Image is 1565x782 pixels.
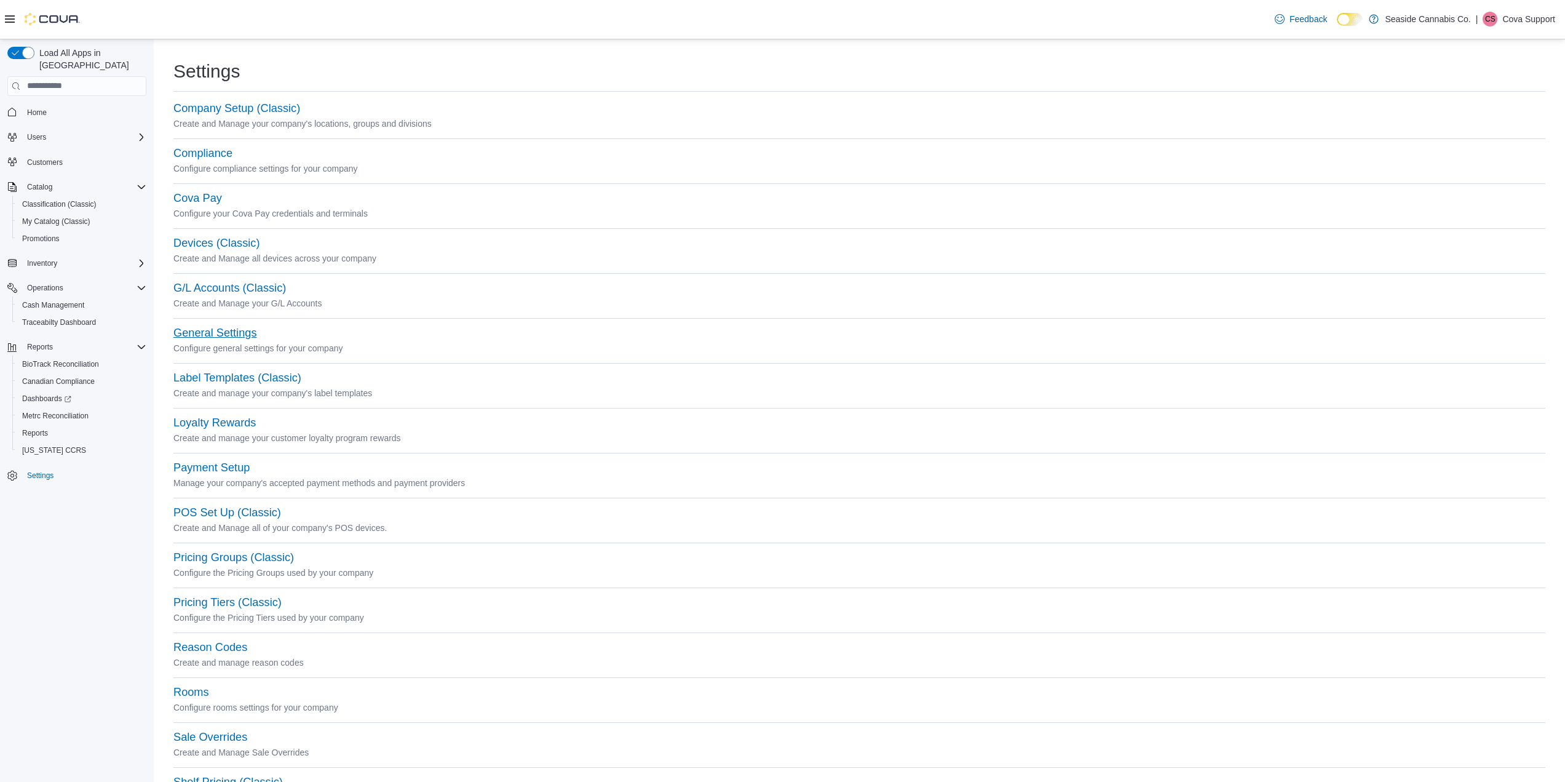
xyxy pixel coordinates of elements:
[173,610,1545,625] p: Configure the Pricing Tiers used by your company
[17,443,91,458] a: [US_STATE] CCRS
[27,283,63,293] span: Operations
[27,258,57,268] span: Inventory
[12,425,151,442] button: Reports
[22,411,89,421] span: Metrc Reconciliation
[17,391,76,406] a: Dashboards
[173,431,1545,445] p: Create and manage your customer loyalty program rewards
[22,155,68,170] a: Customers
[173,161,1545,176] p: Configure compliance settings for your company
[22,281,146,295] span: Operations
[17,374,146,389] span: Canadian Compliance
[27,158,63,167] span: Customers
[173,386,1545,401] p: Create and manage your company's label templates
[17,443,146,458] span: Washington CCRS
[22,234,60,244] span: Promotions
[22,340,146,354] span: Reports
[173,655,1545,670] p: Create and manage reason codes
[173,327,256,340] button: General Settings
[22,468,146,483] span: Settings
[1385,12,1470,26] p: Seaside Cannabis Co.
[17,231,65,246] a: Promotions
[173,641,247,654] button: Reason Codes
[22,130,146,145] span: Users
[22,130,51,145] button: Users
[22,105,52,120] a: Home
[17,374,100,389] a: Canadian Compliance
[12,314,151,331] button: Traceabilty Dashboard
[12,356,151,373] button: BioTrack Reconciliation
[173,731,247,744] button: Sale Overrides
[173,506,281,519] button: POS Set Up (Classic)
[12,297,151,314] button: Cash Management
[173,551,294,564] button: Pricing Groups (Classic)
[173,59,240,84] h1: Settings
[22,256,62,271] button: Inventory
[173,686,209,699] button: Rooms
[22,445,86,455] span: [US_STATE] CCRS
[17,197,101,212] a: Classification (Classic)
[22,468,58,483] a: Settings
[173,341,1545,356] p: Configure general settings for your company
[27,342,53,352] span: Reports
[173,745,1545,760] p: Create and Manage Sale Overrides
[2,338,151,356] button: Reports
[2,279,151,297] button: Operations
[22,359,99,369] span: BioTrack Reconciliation
[12,407,151,425] button: Metrc Reconciliation
[17,298,89,313] a: Cash Management
[1270,7,1332,31] a: Feedback
[22,340,58,354] button: Reports
[173,237,260,250] button: Devices (Classic)
[17,357,146,372] span: BioTrack Reconciliation
[2,153,151,171] button: Customers
[7,98,146,517] nav: Complex example
[17,231,146,246] span: Promotions
[1485,12,1496,26] span: CS
[22,256,146,271] span: Inventory
[12,196,151,213] button: Classification (Classic)
[1502,12,1555,26] p: Cova Support
[25,13,80,25] img: Cova
[22,180,57,194] button: Catalog
[27,182,52,192] span: Catalog
[173,282,286,295] button: G/L Accounts (Classic)
[17,409,93,423] a: Metrc Reconciliation
[173,206,1545,221] p: Configure your Cova Pay credentials and terminals
[173,251,1545,266] p: Create and Manage all devices across your company
[173,476,1545,490] p: Manage your company's accepted payment methods and payment providers
[2,103,151,121] button: Home
[2,466,151,484] button: Settings
[17,315,146,330] span: Traceabilty Dashboard
[22,317,96,327] span: Traceabilty Dashboard
[17,197,146,212] span: Classification (Classic)
[173,296,1545,311] p: Create and Manage your G/L Accounts
[173,461,250,474] button: Payment Setup
[12,442,151,459] button: [US_STATE] CCRS
[22,394,71,404] span: Dashboards
[2,178,151,196] button: Catalog
[173,192,222,205] button: Cova Pay
[12,373,151,390] button: Canadian Compliance
[22,154,146,170] span: Customers
[173,700,1545,715] p: Configure rooms settings for your company
[22,377,95,386] span: Canadian Compliance
[17,426,146,441] span: Reports
[173,596,282,609] button: Pricing Tiers (Classic)
[12,390,151,407] a: Dashboards
[173,521,1545,535] p: Create and Manage all of your company's POS devices.
[2,129,151,146] button: Users
[17,214,95,229] a: My Catalog (Classic)
[1476,12,1478,26] p: |
[22,428,48,438] span: Reports
[173,147,232,160] button: Compliance
[173,372,301,385] button: Label Templates (Classic)
[173,116,1545,131] p: Create and Manage your company's locations, groups and divisions
[27,108,47,118] span: Home
[2,255,151,272] button: Inventory
[17,409,146,423] span: Metrc Reconciliation
[173,565,1545,580] p: Configure the Pricing Groups used by your company
[22,105,146,120] span: Home
[17,315,101,330] a: Traceabilty Dashboard
[17,391,146,406] span: Dashboards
